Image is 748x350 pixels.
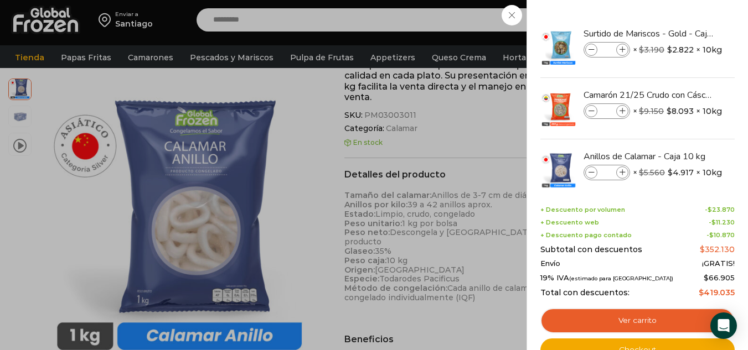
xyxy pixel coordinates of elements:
bdi: 3.190 [639,45,664,55]
input: Product quantity [599,105,615,117]
span: - [709,219,735,226]
span: + Descuento pago contado [540,232,632,239]
input: Product quantity [599,44,615,56]
bdi: 9.150 [639,106,664,116]
span: × × 10kg [633,42,722,58]
bdi: 11.230 [711,218,735,226]
span: $ [708,206,712,213]
small: (estimado para [GEOGRAPHIC_DATA]) [569,275,673,281]
span: $ [639,168,644,177]
span: $ [639,106,644,116]
span: $ [668,167,673,178]
span: $ [700,244,705,254]
span: + Descuento web [540,219,599,226]
span: × × 10kg [633,103,722,119]
span: + Descuento por volumen [540,206,625,213]
bdi: 23.870 [708,206,735,213]
span: $ [667,44,672,55]
div: Open Intercom Messenger [710,312,737,339]
span: $ [711,218,716,226]
span: $ [639,45,644,55]
span: Total con descuentos: [540,288,630,297]
span: × × 10kg [633,165,722,180]
span: 66.905 [704,273,735,282]
span: - [706,232,735,239]
bdi: 2.822 [667,44,694,55]
span: - [705,206,735,213]
span: 19% IVA [540,274,673,283]
bdi: 4.917 [668,167,694,178]
span: $ [709,231,714,239]
span: $ [704,273,709,282]
bdi: 8.093 [667,106,694,117]
a: Camarón 21/25 Crudo con Cáscara - Gold - Caja 10 kg [584,89,715,101]
bdi: 10.870 [709,231,735,239]
span: $ [699,288,704,297]
a: Ver carrito [540,308,735,333]
bdi: 5.560 [639,168,665,177]
input: Product quantity [599,166,615,179]
a: Anillos de Calamar - Caja 10 kg [584,150,715,163]
bdi: 419.035 [699,288,735,297]
bdi: 352.130 [700,244,735,254]
span: Subtotal con descuentos [540,245,642,254]
span: Envío [540,259,560,268]
a: Surtido de Mariscos - Gold - Caja 10 kg [584,28,715,40]
span: $ [667,106,672,117]
span: ¡GRATIS! [702,259,735,268]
